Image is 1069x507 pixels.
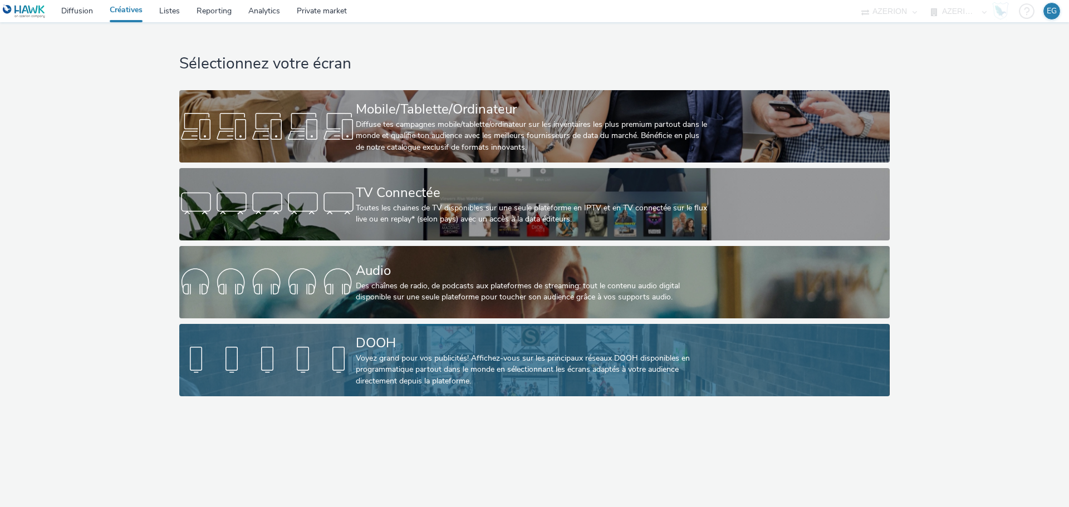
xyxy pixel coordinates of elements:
[356,353,709,387] div: Voyez grand pour vos publicités! Affichez-vous sur les principaux réseaux DOOH disponibles en pro...
[3,4,46,18] img: undefined Logo
[356,280,709,303] div: Des chaînes de radio, de podcasts aux plateformes de streaming: tout le contenu audio digital dis...
[992,2,1009,20] img: Hawk Academy
[179,246,889,318] a: AudioDes chaînes de radio, de podcasts aux plateformes de streaming: tout le contenu audio digita...
[356,100,709,119] div: Mobile/Tablette/Ordinateur
[356,183,709,203] div: TV Connectée
[356,333,709,353] div: DOOH
[356,203,709,225] div: Toutes les chaines de TV disponibles sur une seule plateforme en IPTV et en TV connectée sur le f...
[179,324,889,396] a: DOOHVoyez grand pour vos publicités! Affichez-vous sur les principaux réseaux DOOH disponibles en...
[992,2,1013,20] a: Hawk Academy
[179,168,889,240] a: TV ConnectéeToutes les chaines de TV disponibles sur une seule plateforme en IPTV et en TV connec...
[356,261,709,280] div: Audio
[356,119,709,153] div: Diffuse tes campagnes mobile/tablette/ordinateur sur les inventaires les plus premium partout dan...
[179,90,889,163] a: Mobile/Tablette/OrdinateurDiffuse tes campagnes mobile/tablette/ordinateur sur les inventaires le...
[1047,3,1057,19] div: EG
[179,53,889,75] h1: Sélectionnez votre écran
